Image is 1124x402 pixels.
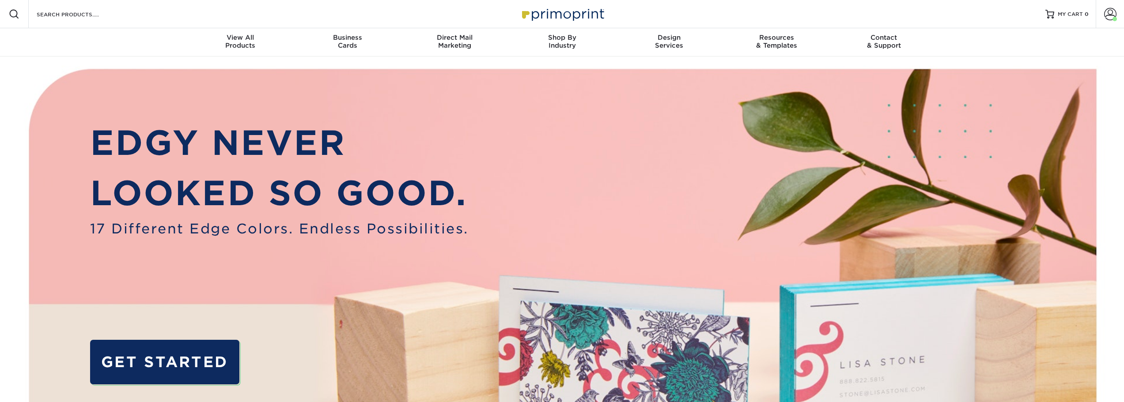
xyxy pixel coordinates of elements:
[723,28,830,56] a: Resources& Templates
[294,34,401,41] span: Business
[508,34,616,49] div: Industry
[830,34,938,41] span: Contact
[90,168,469,219] p: LOOKED SO GOOD.
[508,34,616,41] span: Shop By
[1058,11,1083,18] span: MY CART
[518,4,606,23] img: Primoprint
[401,34,508,41] span: Direct Mail
[187,34,294,49] div: Products
[723,34,830,41] span: Resources
[508,28,616,56] a: Shop ByIndustry
[830,34,938,49] div: & Support
[616,34,723,49] div: Services
[830,28,938,56] a: Contact& Support
[1085,11,1089,17] span: 0
[187,28,294,56] a: View AllProducts
[36,9,122,19] input: SEARCH PRODUCTS.....
[616,34,723,41] span: Design
[723,34,830,49] div: & Templates
[294,28,401,56] a: BusinessCards
[616,28,723,56] a: DesignServices
[90,118,469,169] p: EDGY NEVER
[90,340,239,384] a: GET STARTED
[401,34,508,49] div: Marketing
[401,28,508,56] a: Direct MailMarketing
[90,219,469,239] span: 17 Different Edge Colors. Endless Possibilities.
[187,34,294,41] span: View All
[294,34,401,49] div: Cards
